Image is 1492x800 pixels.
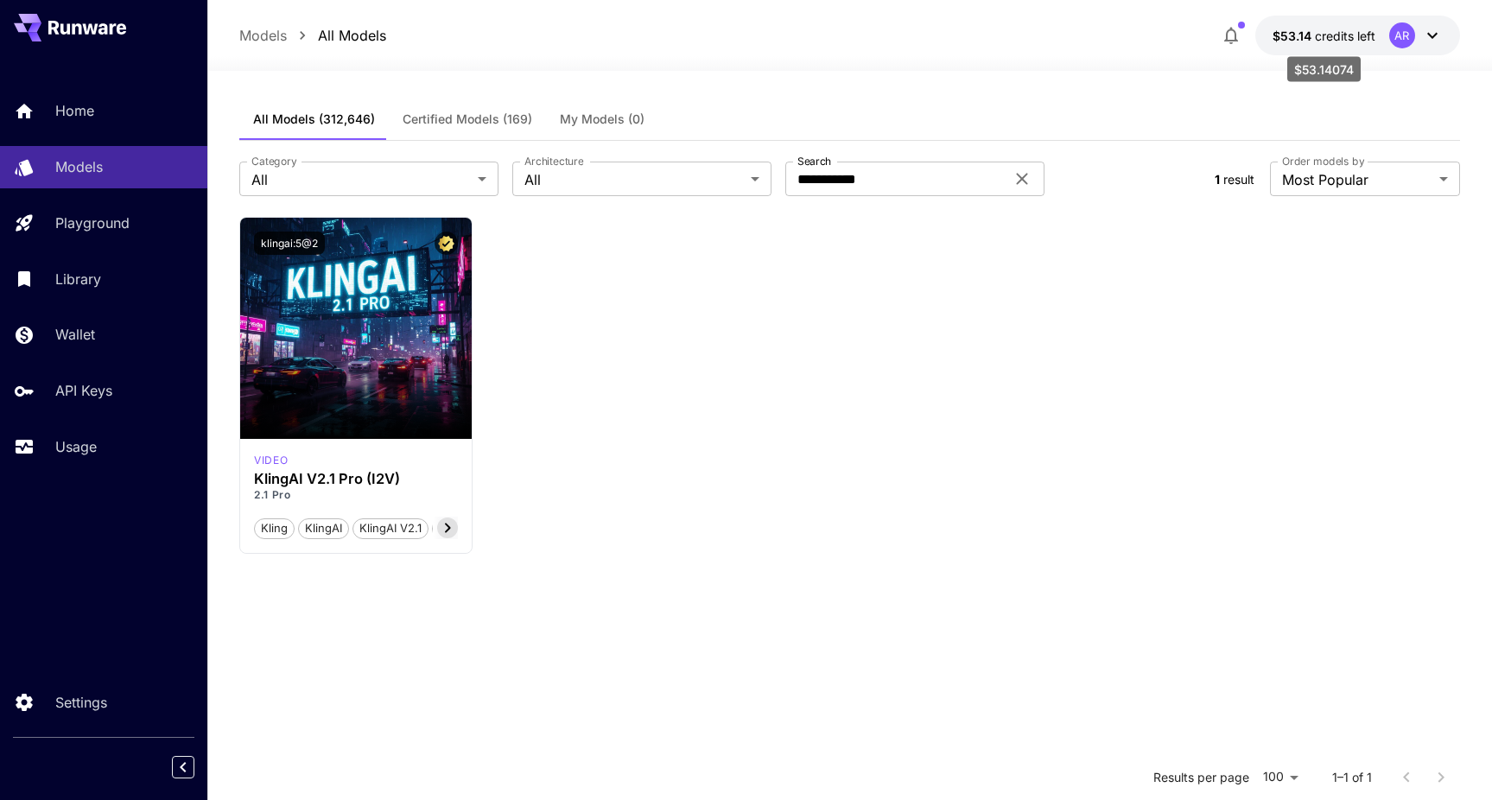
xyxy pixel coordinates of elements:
[524,169,744,190] span: All
[185,752,207,783] div: Collapse sidebar
[254,232,325,255] button: klingai:5@2
[254,517,295,539] button: Kling
[1256,765,1305,790] div: 100
[1215,172,1220,187] span: 1
[239,25,287,46] a: Models
[55,324,95,345] p: Wallet
[55,100,94,121] p: Home
[251,169,471,190] span: All
[55,269,101,289] p: Library
[1332,769,1372,786] p: 1–1 of 1
[435,232,458,255] button: Certified Model – Vetted for best performance and includes a commercial license.
[797,154,831,168] label: Search
[255,520,294,537] span: Kling
[1282,154,1364,168] label: Order models by
[55,436,97,457] p: Usage
[299,520,348,537] span: KlingAI
[254,471,458,487] h3: KlingAI V2.1 Pro (I2V)
[1273,29,1315,43] span: $53.14
[1223,172,1254,187] span: result
[403,111,532,127] span: Certified Models (169)
[172,756,194,778] button: Collapse sidebar
[253,111,375,127] span: All Models (312,646)
[318,25,386,46] a: All Models
[254,487,458,503] p: 2.1 Pro
[55,380,112,401] p: API Keys
[1287,57,1361,82] div: $53.14074
[353,520,428,537] span: KlingAI v2.1
[55,692,107,713] p: Settings
[1282,169,1432,190] span: Most Popular
[254,453,288,468] p: video
[1315,29,1375,43] span: credits left
[1153,769,1249,786] p: Results per page
[352,517,429,539] button: KlingAI v2.1
[1389,22,1415,48] div: AR
[1255,16,1460,55] button: $53.14074AR
[55,156,103,177] p: Models
[251,154,297,168] label: Category
[298,517,349,539] button: KlingAI
[239,25,386,46] nav: breadcrumb
[524,154,583,168] label: Architecture
[55,213,130,233] p: Playground
[1273,27,1375,45] div: $53.14074
[560,111,644,127] span: My Models (0)
[254,453,288,468] div: klingai_2_1_pro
